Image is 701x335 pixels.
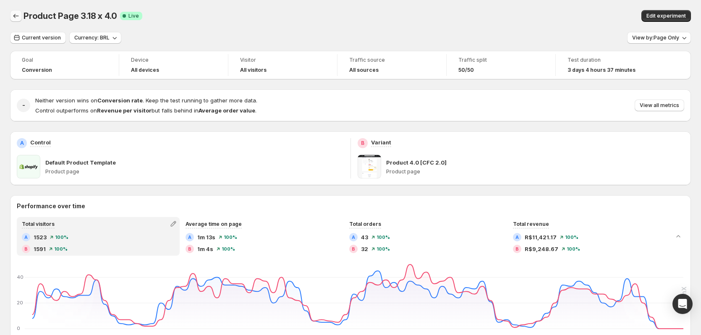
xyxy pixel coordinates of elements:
span: 43 [361,233,368,241]
span: 32 [361,245,368,253]
span: 100 % [377,246,390,251]
span: 100 % [567,246,580,251]
h2: - [22,101,25,110]
text: 0 [17,325,20,331]
div: Open Intercom Messenger [672,294,693,314]
p: Variant [371,138,391,147]
span: 100 % [222,246,235,251]
p: Default Product Template [45,158,116,167]
a: VisitorAll visitors [240,56,325,74]
img: Product 4.0 [CFC 2.0] [358,155,381,178]
span: 100 % [54,246,68,251]
img: Default Product Template [17,155,40,178]
span: Total orders [349,221,381,227]
button: View all metrics [635,99,684,111]
strong: Revenue per visitor [97,107,152,114]
span: 100 % [565,235,578,240]
h2: A [188,235,191,240]
button: Back [10,10,22,22]
text: 40 [17,274,24,280]
h2: Performance over time [17,202,684,210]
h2: B [24,246,28,251]
strong: Average order value [199,107,255,114]
span: 1523 [34,233,47,241]
span: Traffic source [349,57,434,63]
a: DeviceAll devices [131,56,216,74]
button: View by:Page Only [627,32,691,44]
span: Traffic split [458,57,544,63]
span: Control outperforms on but falls behind in . [35,107,256,114]
span: 100 % [55,235,68,240]
span: Goal [22,57,107,63]
span: Currency: BRL [74,34,110,41]
span: R$9,248.67 [525,245,558,253]
h2: A [20,140,24,147]
span: 1m 13s [197,233,215,241]
strong: Conversion rate [97,97,143,104]
span: Edit experiment [646,13,686,19]
p: Product page [45,168,344,175]
h2: B [352,246,355,251]
span: Neither version wins on . Keep the test running to gather more data. [35,97,257,104]
span: 100 % [224,235,237,240]
h2: A [352,235,355,240]
span: Current version [22,34,61,41]
span: 100 % [377,235,390,240]
span: Device [131,57,216,63]
button: Currency: BRL [69,32,121,44]
span: Product Page 3.18 x 4.0 [24,11,117,21]
span: 1m 4s [197,245,213,253]
a: GoalConversion [22,56,107,74]
span: R$11,421.17 [525,233,557,241]
span: Average time on page [186,221,242,227]
span: View all metrics [640,102,679,109]
h2: A [515,235,519,240]
h4: All sources [349,67,379,73]
button: Current version [10,32,66,44]
h2: B [361,140,364,147]
a: Traffic split50/50 [458,56,544,74]
a: Traffic sourceAll sources [349,56,434,74]
span: Conversion [22,67,52,73]
button: Edit experiment [641,10,691,22]
span: Visitor [240,57,325,63]
p: Control [30,138,51,147]
h4: All devices [131,67,159,73]
span: 3 days 4 hours 37 minutes [568,67,636,73]
h2: A [24,235,28,240]
a: Test duration3 days 4 hours 37 minutes [568,56,653,74]
h4: All visitors [240,67,267,73]
p: Product 4.0 [CFC 2.0] [386,158,447,167]
span: 50/50 [458,67,474,73]
span: View by: Page Only [632,34,679,41]
span: Live [128,13,139,19]
h2: B [188,246,191,251]
span: Total visitors [22,221,55,227]
h2: B [515,246,519,251]
text: 20 [17,300,23,306]
p: Product page [386,168,685,175]
button: Collapse chart [672,230,684,242]
span: 1591 [34,245,46,253]
span: Total revenue [513,221,549,227]
span: Test duration [568,57,653,63]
